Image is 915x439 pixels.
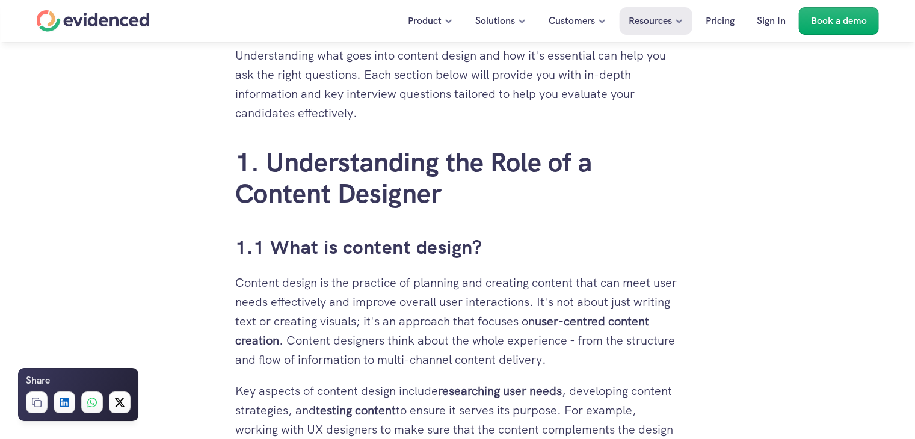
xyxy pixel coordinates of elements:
[706,13,735,29] p: Pricing
[235,234,680,261] h3: 1.1 What is content design?
[697,7,744,35] a: Pricing
[408,13,442,29] p: Product
[811,13,867,29] p: Book a demo
[757,13,786,29] p: Sign In
[235,273,680,369] p: Content design is the practice of planning and creating content that can meet user needs effectiv...
[629,13,672,29] p: Resources
[316,402,396,418] strong: testing content
[235,147,680,210] h2: 1. Understanding the Role of a Content Designer
[799,7,879,35] a: Book a demo
[37,10,150,32] a: Home
[748,7,795,35] a: Sign In
[26,373,50,388] h6: Share
[475,13,515,29] p: Solutions
[549,13,595,29] p: Customers
[438,383,562,399] strong: researching user needs
[235,313,652,348] strong: user-centred content creation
